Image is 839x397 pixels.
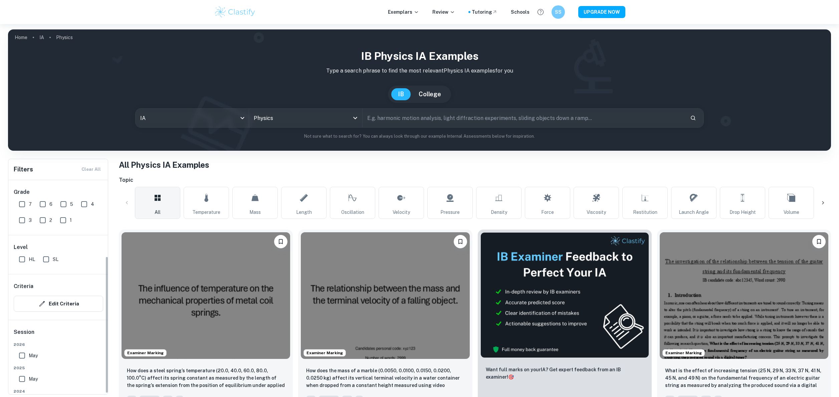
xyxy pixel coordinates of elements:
button: Bookmark [454,235,467,248]
img: Clastify logo [214,5,256,19]
h1: All Physics IA Examples [119,159,831,171]
h1: IB Physics IA examples [13,48,826,64]
button: Open [351,113,360,123]
p: What is the effect of increasing tension (25 N, 29 N, 33 N, 37 N, 41 N, 45 N, and 49 N) on the fu... [665,367,823,390]
p: Exemplars [388,8,419,16]
img: Physics IA example thumbnail: How does the mass of a marble (0.0050, 0 [301,232,469,359]
span: 2026 [14,342,103,348]
span: Launch Angle [679,209,709,216]
span: Density [491,209,507,216]
span: Examiner Marking [304,350,346,356]
h6: Session [14,328,103,342]
span: 4 [91,201,94,208]
a: Tutoring [472,8,497,16]
span: 🎯 [508,374,514,380]
span: Velocity [393,209,410,216]
span: 5 [70,201,73,208]
span: Restitution [633,209,657,216]
h6: Filters [14,165,33,174]
span: May [29,352,38,359]
button: Edit Criteria [14,296,103,312]
span: 2024 [14,388,103,394]
div: IA [136,109,249,127]
button: Search [687,112,699,124]
span: Viscosity [587,209,606,216]
span: 1 [70,217,72,224]
span: SL [53,256,58,263]
span: All [155,209,161,216]
span: Oscillation [341,209,364,216]
span: 7 [29,201,32,208]
p: Review [432,8,455,16]
p: Not sure what to search for? You can always look through our example Internal Assessments below f... [13,133,826,140]
h6: Grade [14,188,103,196]
span: May [29,375,38,383]
span: Force [541,209,554,216]
span: Length [296,209,312,216]
span: 6 [49,201,52,208]
h6: Level [14,243,103,251]
button: UPGRADE NOW [578,6,625,18]
img: Physics IA example thumbnail: How does a steel spring’s temperature (2 [122,232,290,359]
img: Physics IA example thumbnail: What is the effect of increasing tension [660,232,828,359]
button: College [412,88,448,100]
span: 2 [49,217,52,224]
img: profile cover [8,29,831,151]
h6: Criteria [14,282,33,290]
a: IA [39,33,44,42]
button: Help and Feedback [535,6,546,18]
h6: SS [554,8,562,16]
span: Pressure [440,209,460,216]
span: Examiner Marking [663,350,704,356]
p: Want full marks on your IA ? Get expert feedback from an IB examiner! [486,366,644,381]
span: Drop Height [729,209,756,216]
p: How does the mass of a marble (0.0050, 0.0100, 0.0150, 0.0200, 0.0250 kg) affect its vertical ter... [306,367,464,390]
input: E.g. harmonic motion analysis, light diffraction experiments, sliding objects down a ramp... [363,109,685,127]
button: IB [391,88,411,100]
button: Bookmark [812,235,826,248]
button: Bookmark [274,235,287,248]
a: Schools [511,8,530,16]
p: Physics [56,34,73,41]
p: Type a search phrase to find the most relevant Physics IA examples for you [13,67,826,75]
span: Mass [249,209,261,216]
span: Volume [784,209,799,216]
span: Examiner Marking [125,350,166,356]
span: Temperature [192,209,220,216]
a: Home [15,33,27,42]
button: SS [552,5,565,19]
span: 2025 [14,365,103,371]
p: How does a steel spring’s temperature (20.0, 40.0, 60.0, 80.0, 100.0°C) affect its spring constan... [127,367,285,390]
h6: Topic [119,176,831,184]
span: 3 [29,217,32,224]
img: Thumbnail [480,232,649,358]
span: HL [29,256,35,263]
